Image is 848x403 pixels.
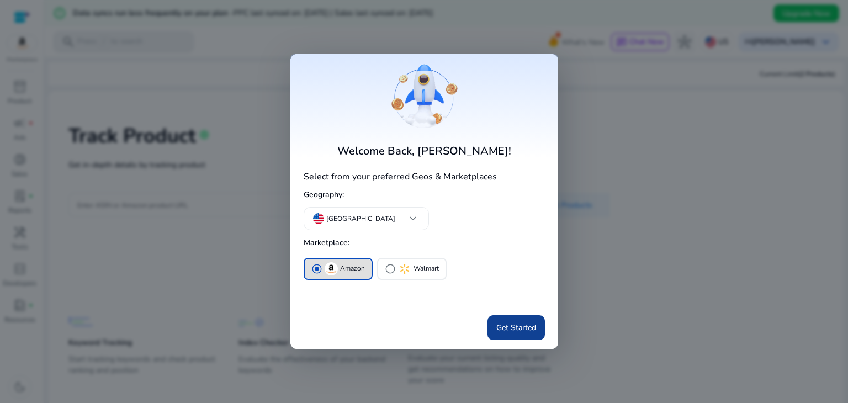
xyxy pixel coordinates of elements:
[414,263,439,274] p: Walmart
[304,234,545,252] h5: Marketplace:
[313,213,324,224] img: us.svg
[311,263,322,274] span: radio_button_checked
[406,212,420,225] span: keyboard_arrow_down
[304,186,545,204] h5: Geography:
[325,262,338,275] img: amazon.svg
[326,214,395,224] p: [GEOGRAPHIC_DATA]
[398,262,411,275] img: walmart.svg
[487,315,545,340] button: Get Started
[496,322,536,333] span: Get Started
[385,263,396,274] span: radio_button_unchecked
[340,263,365,274] p: Amazon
